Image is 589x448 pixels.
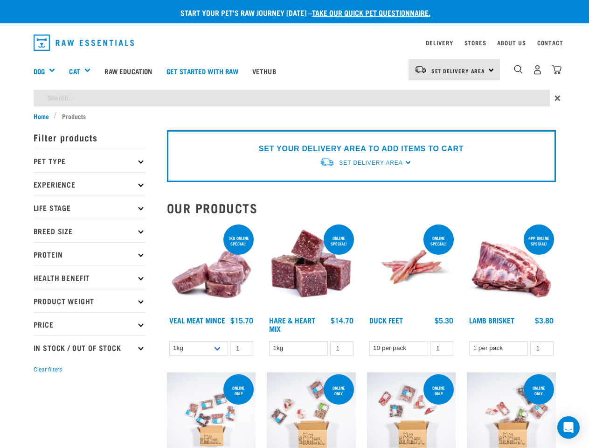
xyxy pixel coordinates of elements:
a: Lamb Brisket [469,318,514,322]
a: Cat [69,66,80,77]
img: Raw Essentials Logo [34,35,134,51]
span: × [554,90,561,106]
div: Open Intercom Messenger [557,416,580,439]
img: van-moving.png [319,157,334,167]
p: Health Benefit [34,266,146,289]
a: Get started with Raw [159,52,245,90]
p: Life Stage [34,196,146,219]
a: Duck Feet [369,318,403,322]
div: ONLINE SPECIAL! [423,231,454,251]
div: Online Only [524,381,554,400]
img: 1160 Veal Meat Mince Medallions 01 [167,223,256,312]
img: user.png [533,65,542,75]
a: Hare & Heart Mix [269,318,315,330]
a: Home [34,111,54,121]
button: Clear filters [34,365,62,374]
a: Vethub [245,52,283,90]
img: Pile Of Cubed Hare Heart For Pets [267,223,356,312]
p: Protein [34,242,146,266]
div: $5.30 [435,316,453,324]
div: Online Only [324,381,354,400]
p: Experience [34,172,146,196]
a: take our quick pet questionnaire. [312,10,430,14]
h2: Our Products [167,201,556,215]
input: 1 [330,341,353,356]
a: Veal Meat Mince [169,318,225,322]
p: Filter products [34,126,146,149]
img: Raw Essentials Duck Feet Raw Meaty Bones For Dogs [367,223,456,312]
img: van-moving.png [414,65,427,74]
a: About Us [497,41,526,44]
input: 1 [230,341,253,356]
div: 1kg online special! [223,231,254,251]
img: 1240 Lamb Brisket Pieces 01 [467,223,556,312]
p: In Stock / Out Of Stock [34,336,146,359]
a: Stores [464,41,486,44]
span: Set Delivery Area [431,69,485,72]
nav: dropdown navigation [26,31,563,55]
nav: breadcrumbs [34,111,556,121]
a: Delivery [426,41,453,44]
div: ONLINE ONLY [223,381,254,400]
div: Online Only [423,381,454,400]
div: $14.70 [331,316,353,324]
input: 1 [530,341,554,356]
img: home-icon-1@2x.png [514,65,523,74]
p: Price [34,312,146,336]
img: home-icon@2x.png [552,65,561,75]
a: Contact [537,41,563,44]
input: Search... [34,90,550,106]
div: $3.80 [535,316,554,324]
div: 4pp online special! [524,231,554,251]
a: Raw Education [97,52,159,90]
a: Dog [34,66,45,77]
input: 1 [430,341,453,356]
p: Pet Type [34,149,146,172]
div: ONLINE SPECIAL! [324,231,354,251]
p: Product Weight [34,289,146,312]
p: SET YOUR DELIVERY AREA TO ADD ITEMS TO CART [259,143,464,154]
span: Home [34,111,49,121]
p: Breed Size [34,219,146,242]
div: $15.70 [230,316,253,324]
span: Set Delivery Area [339,160,402,166]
